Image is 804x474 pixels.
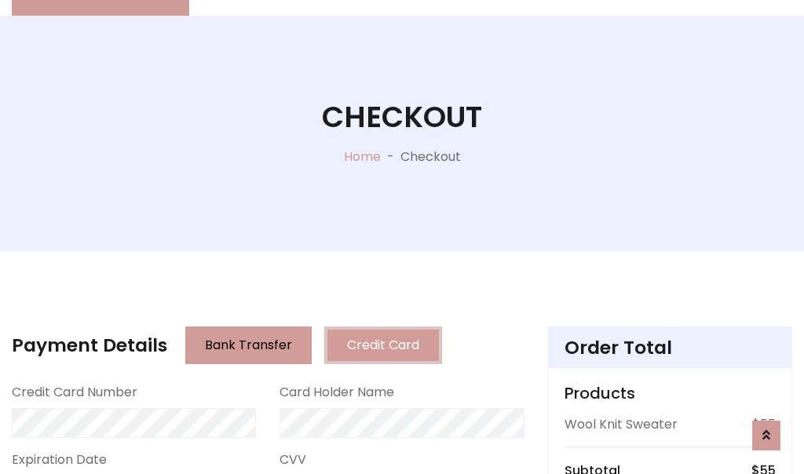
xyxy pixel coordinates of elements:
[12,334,167,356] h4: Payment Details
[12,450,107,469] label: Expiration Date
[280,383,394,402] label: Card Holder Name
[381,148,400,166] p: -
[324,326,442,364] button: Credit Card
[752,415,776,434] p: $55
[185,326,312,364] button: Bank Transfer
[565,337,776,359] h4: Order Total
[344,148,381,166] a: Home
[322,100,482,135] h1: Checkout
[12,383,137,402] label: Credit Card Number
[400,148,461,166] p: Checkout
[280,450,306,469] label: CVV
[565,384,776,403] h5: Products
[565,415,678,434] p: Wool Knit Sweater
